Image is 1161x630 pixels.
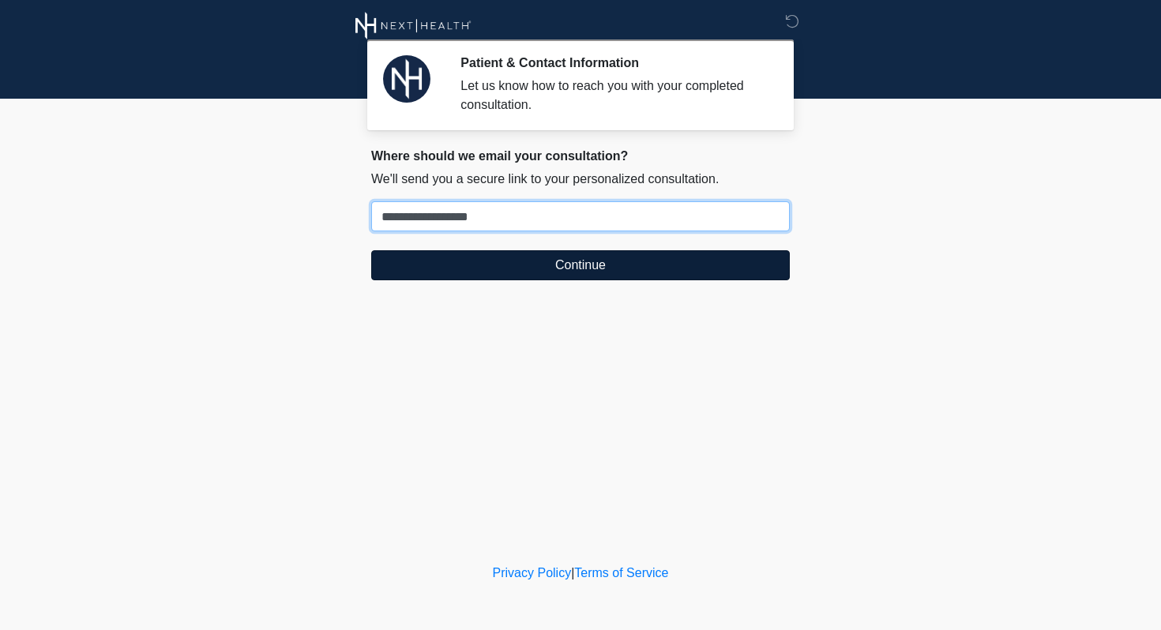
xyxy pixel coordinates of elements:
a: Privacy Policy [493,566,572,579]
a: | [571,566,574,579]
img: Next Health Wellness Logo [355,12,472,39]
button: Continue [371,250,790,280]
h2: Where should we email your consultation? [371,148,790,163]
img: Agent Avatar [383,55,430,103]
h2: Patient & Contact Information [460,55,766,70]
a: Terms of Service [574,566,668,579]
div: Let us know how to reach you with your completed consultation. [460,77,766,114]
p: We'll send you a secure link to your personalized consultation. [371,170,790,189]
